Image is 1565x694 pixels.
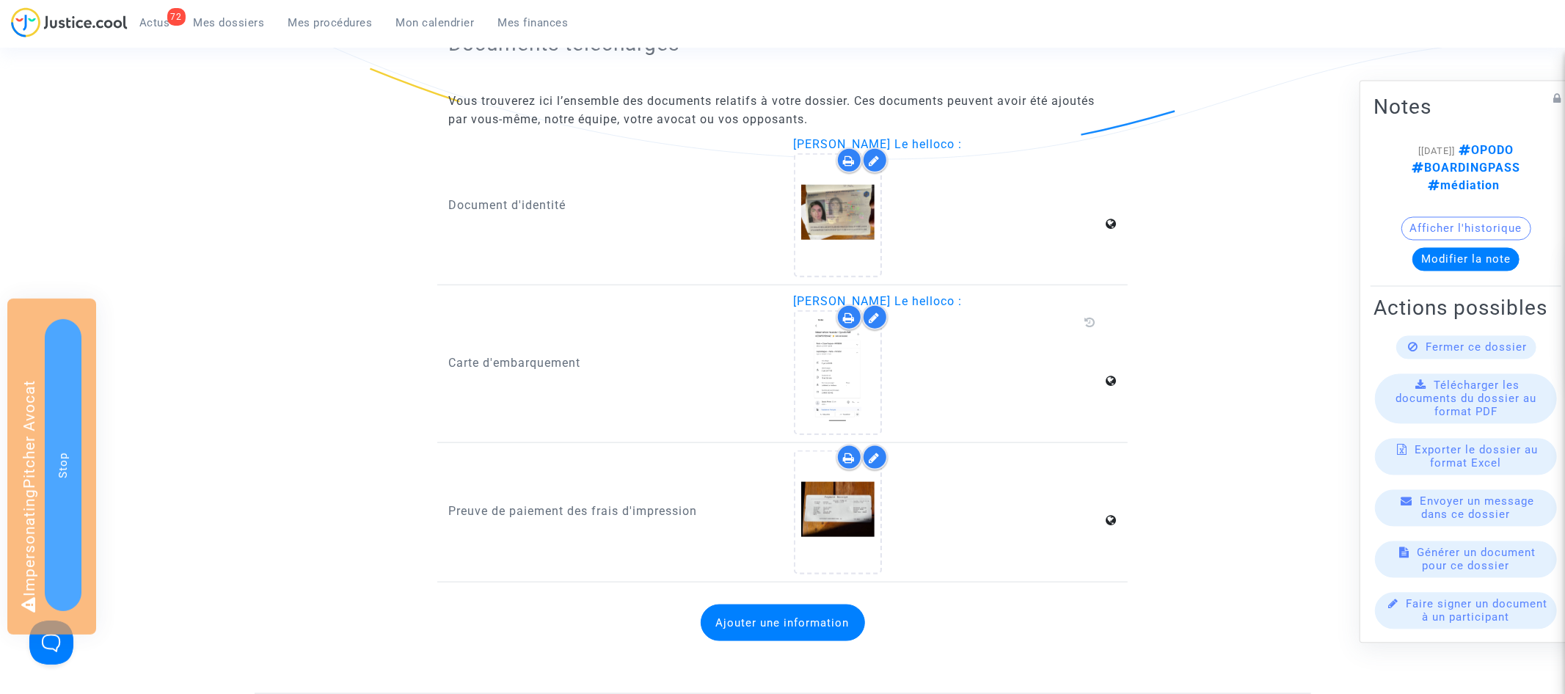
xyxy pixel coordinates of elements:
span: Mes dossiers [194,16,265,29]
span: Actus [139,16,170,29]
span: Générer un document pour ce dossier [1418,547,1536,573]
a: Mes procédures [277,12,384,34]
p: Document d'identité [448,196,772,214]
h2: Actions possibles [1374,296,1558,321]
a: Mon calendrier [384,12,486,34]
span: BOARDINGPASS [1412,161,1520,175]
span: Télécharger les documents du dossier au format PDF [1396,379,1536,419]
a: Mes dossiers [182,12,277,34]
span: [PERSON_NAME] Le helloco : [794,137,963,151]
a: 72Actus [128,12,182,34]
div: 72 [167,8,186,26]
span: Mon calendrier [396,16,475,29]
h2: Notes [1374,95,1558,120]
button: Stop [45,319,81,611]
span: Fermer ce dossier [1426,341,1528,354]
span: [[DATE]] [1418,146,1455,157]
button: Ajouter une information [701,604,865,641]
p: Carte d'embarquement [448,354,772,372]
span: Exporter le dossier au format Excel [1415,444,1539,470]
iframe: Help Scout Beacon - Open [29,621,73,665]
img: jc-logo.svg [11,7,128,37]
span: Vous trouverez ici l’ensemble des documents relatifs à votre dossier. Ces documents peuvent avoir... [448,94,1095,126]
a: Mes finances [486,12,580,34]
span: Envoyer un message dans ce dossier [1420,495,1535,522]
button: Afficher l'historique [1401,217,1531,241]
span: Mes finances [498,16,569,29]
button: Modifier la note [1412,248,1520,271]
span: médiation [1429,179,1500,193]
span: Mes procédures [288,16,373,29]
span: OPODO [1455,144,1514,158]
span: [PERSON_NAME] Le helloco : [794,294,963,308]
span: Stop [56,452,70,478]
p: Preuve de paiement des frais d'impression [448,502,772,520]
span: Faire signer un document à un participant [1406,598,1547,624]
div: Impersonating [7,299,96,635]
